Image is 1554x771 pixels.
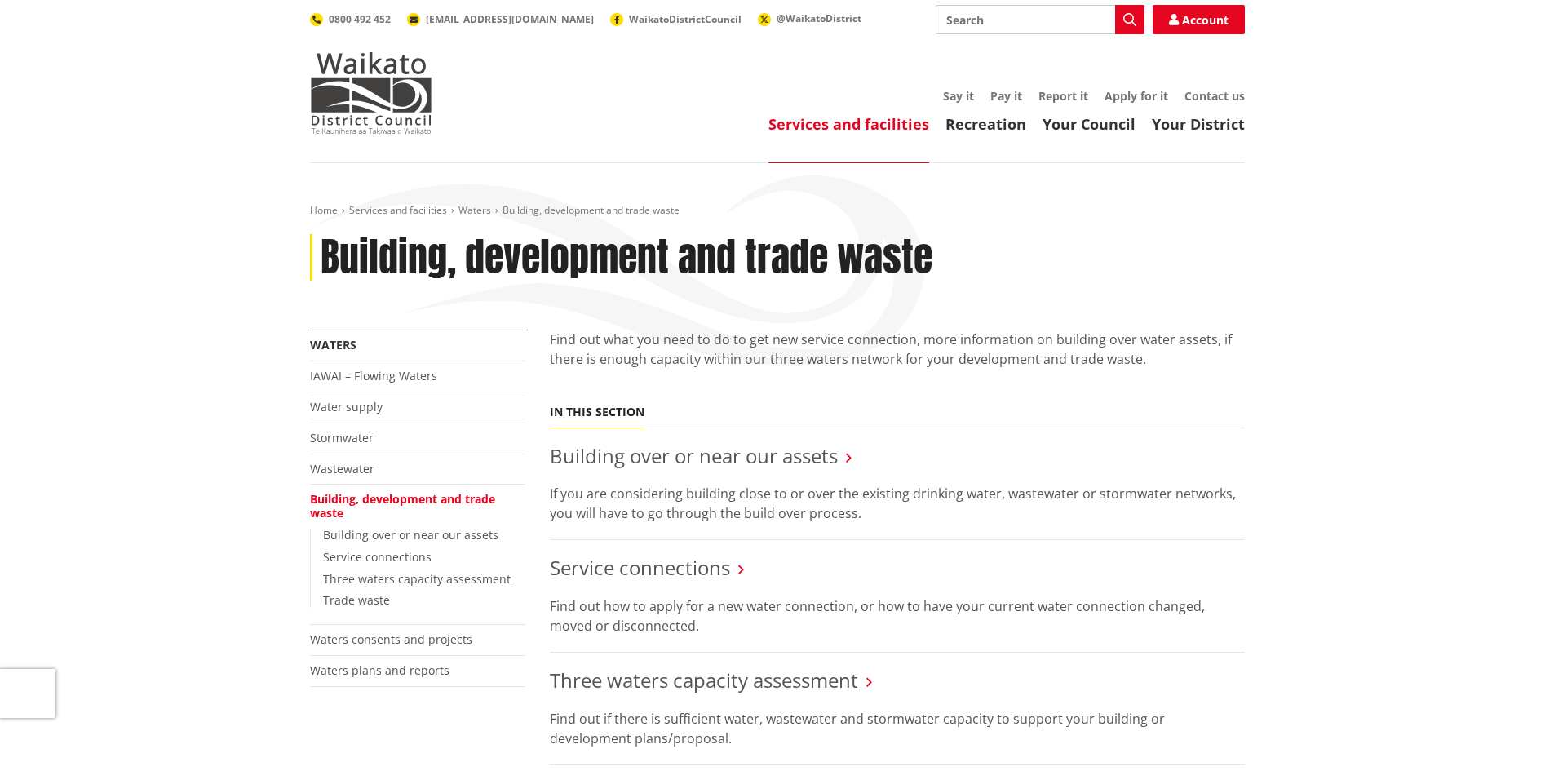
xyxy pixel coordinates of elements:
a: Trade waste [323,592,390,608]
a: Service connections [550,554,730,581]
a: 0800 492 452 [310,12,391,26]
a: Building over or near our assets [550,442,838,469]
a: Apply for it [1105,88,1168,104]
a: Services and facilities [349,203,447,217]
a: Waters consents and projects [310,631,472,647]
p: Find out how to apply for a new water connection, or how to have your current water connection ch... [550,596,1245,636]
span: Building, development and trade waste [503,203,680,217]
a: [EMAIL_ADDRESS][DOMAIN_NAME] [407,12,594,26]
a: Account [1153,5,1245,34]
p: Find out what you need to do to get new service connection, more information on building over wat... [550,330,1245,388]
a: WaikatoDistrictCouncil [610,12,742,26]
span: [EMAIL_ADDRESS][DOMAIN_NAME] [426,12,594,26]
a: Recreation [945,114,1026,134]
a: IAWAI – Flowing Waters [310,368,437,383]
a: Your District [1152,114,1245,134]
a: Waters plans and reports [310,662,449,678]
a: Say it [943,88,974,104]
a: Building, development and trade waste [310,491,495,521]
a: Wastewater [310,461,374,476]
a: Contact us [1184,88,1245,104]
a: Three waters capacity assessment [550,667,858,693]
p: Find out if there is sufficient water, wastewater and stormwater capacity to support your buildin... [550,709,1245,748]
a: Report it [1038,88,1088,104]
a: Building over or near our assets [323,527,498,543]
span: @WaikatoDistrict [777,11,861,25]
a: Stormwater [310,430,374,445]
img: Waikato District Council - Te Kaunihera aa Takiwaa o Waikato [310,52,432,134]
span: 0800 492 452 [329,12,391,26]
a: Services and facilities [768,114,929,134]
p: If you are considering building close to or over the existing drinking water, wastewater or storm... [550,484,1245,523]
h5: In this section [550,405,644,419]
a: Waters [310,337,356,352]
a: Waters [458,203,491,217]
a: Your Council [1043,114,1136,134]
a: Service connections [323,549,432,565]
h1: Building, development and trade waste [321,234,932,281]
input: Search input [936,5,1144,34]
a: Three waters capacity assessment [323,571,511,587]
a: Pay it [990,88,1022,104]
nav: breadcrumb [310,204,1245,218]
a: @WaikatoDistrict [758,11,861,25]
span: WaikatoDistrictCouncil [629,12,742,26]
a: Water supply [310,399,383,414]
a: Home [310,203,338,217]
